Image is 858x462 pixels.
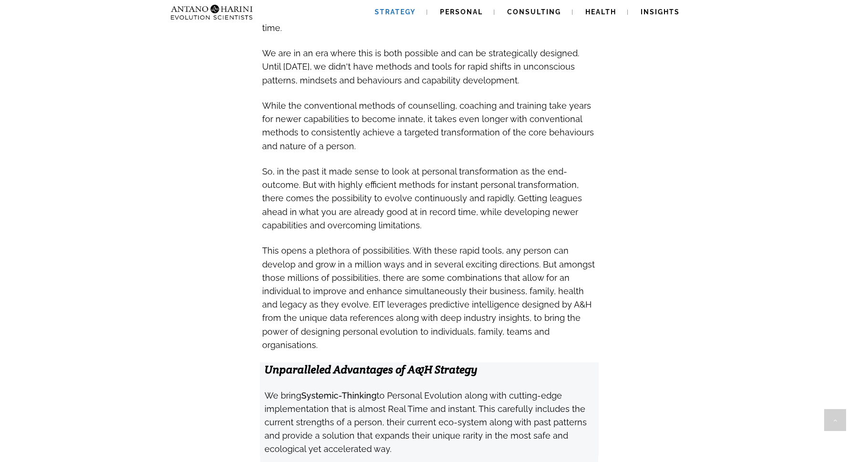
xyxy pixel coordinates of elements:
[262,166,582,230] span: So, in the past it made sense to look at personal transformation as the end-outcome. But with hig...
[265,362,478,377] strong: Unparalleled Advantages of A&H Strategy
[641,8,680,16] span: Insights
[507,8,561,16] span: Consulting
[375,8,416,16] span: Strategy
[262,101,594,151] span: While the conventional methods of counselling, coaching and training take years for newer capabil...
[265,390,587,454] span: We bring to Personal Evolution along with cutting-edge implementation that is almost Real Time an...
[262,246,595,349] span: This opens a plethora of possibilities. With these rapid tools, any person can develop and grow i...
[440,8,483,16] span: Personal
[262,48,579,85] span: We are in an era where this is both possible and can be strategically designed. Until [DATE], we ...
[301,390,377,400] strong: Systemic-Thinking
[585,8,616,16] span: Health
